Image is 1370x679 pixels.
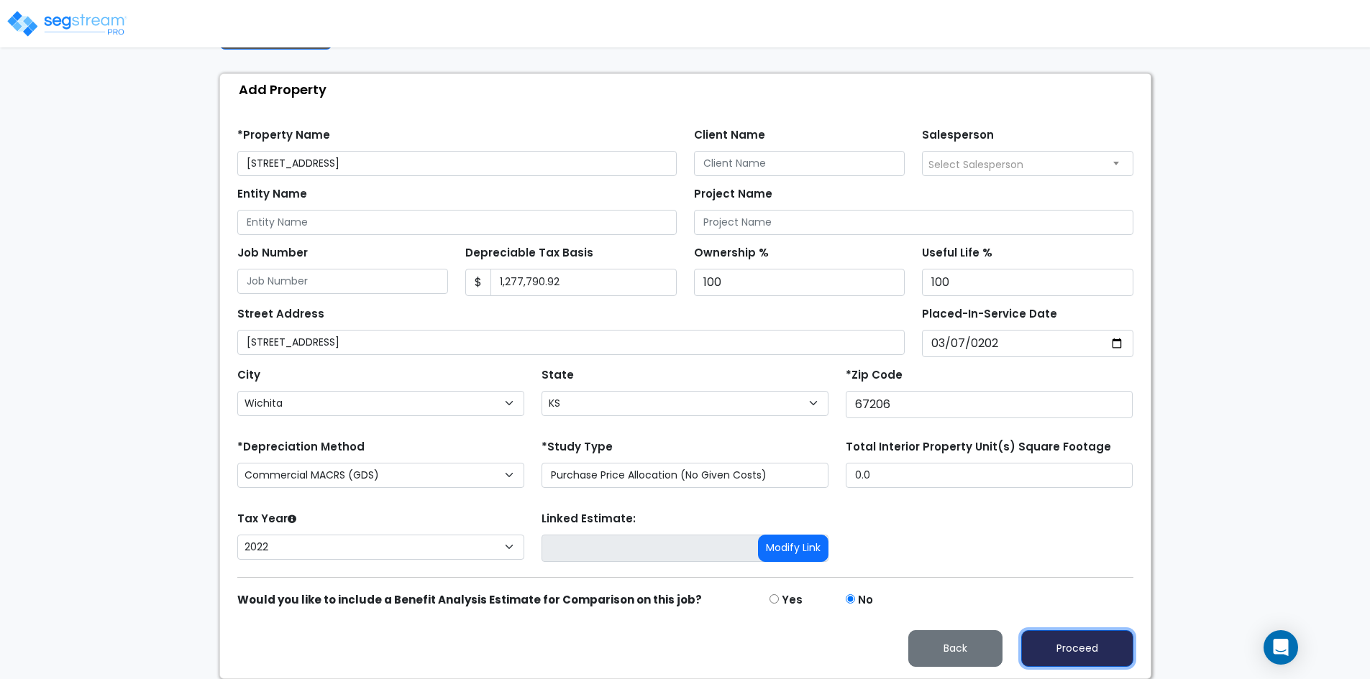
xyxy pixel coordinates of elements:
label: Street Address [237,306,324,323]
div: Open Intercom Messenger [1264,630,1298,665]
label: Ownership % [694,245,769,262]
label: Depreciable Tax Basis [465,245,593,262]
a: Back [897,638,1014,656]
label: Yes [782,592,803,609]
input: total square foot [846,463,1133,488]
strong: Would you like to include a Benefit Analysis Estimate for Comparison on this job? [237,592,702,607]
input: Client Name [694,151,905,176]
label: Entity Name [237,186,307,203]
input: Project Name [694,210,1133,235]
input: Property Name [237,151,677,176]
label: Job Number [237,245,308,262]
button: Proceed [1021,630,1133,667]
span: $ [465,269,491,296]
label: Project Name [694,186,772,203]
img: logo_pro_r.png [6,9,128,38]
input: Ownership % [694,269,905,296]
button: Modify Link [758,535,828,562]
input: Entity Name [237,210,677,235]
label: Client Name [694,127,765,144]
label: Useful Life % [922,245,992,262]
label: No [858,592,873,609]
label: Total Interior Property Unit(s) Square Footage [846,439,1111,456]
label: Salesperson [922,127,994,144]
span: Select Salesperson [928,157,1023,172]
div: Add Property [227,74,1151,105]
input: 0.00 [490,269,677,296]
label: Tax Year [237,511,296,527]
input: Street Address [237,330,905,355]
label: *Study Type [542,439,613,456]
input: Zip Code [846,391,1133,418]
label: City [237,367,260,384]
input: Useful Life % [922,269,1133,296]
label: State [542,367,574,384]
label: *Property Name [237,127,330,144]
label: *Depreciation Method [237,439,365,456]
label: *Zip Code [846,367,903,384]
input: Job Number [237,269,449,294]
button: Back [908,630,1003,667]
label: Linked Estimate: [542,511,636,527]
label: Placed-In-Service Date [922,306,1057,323]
